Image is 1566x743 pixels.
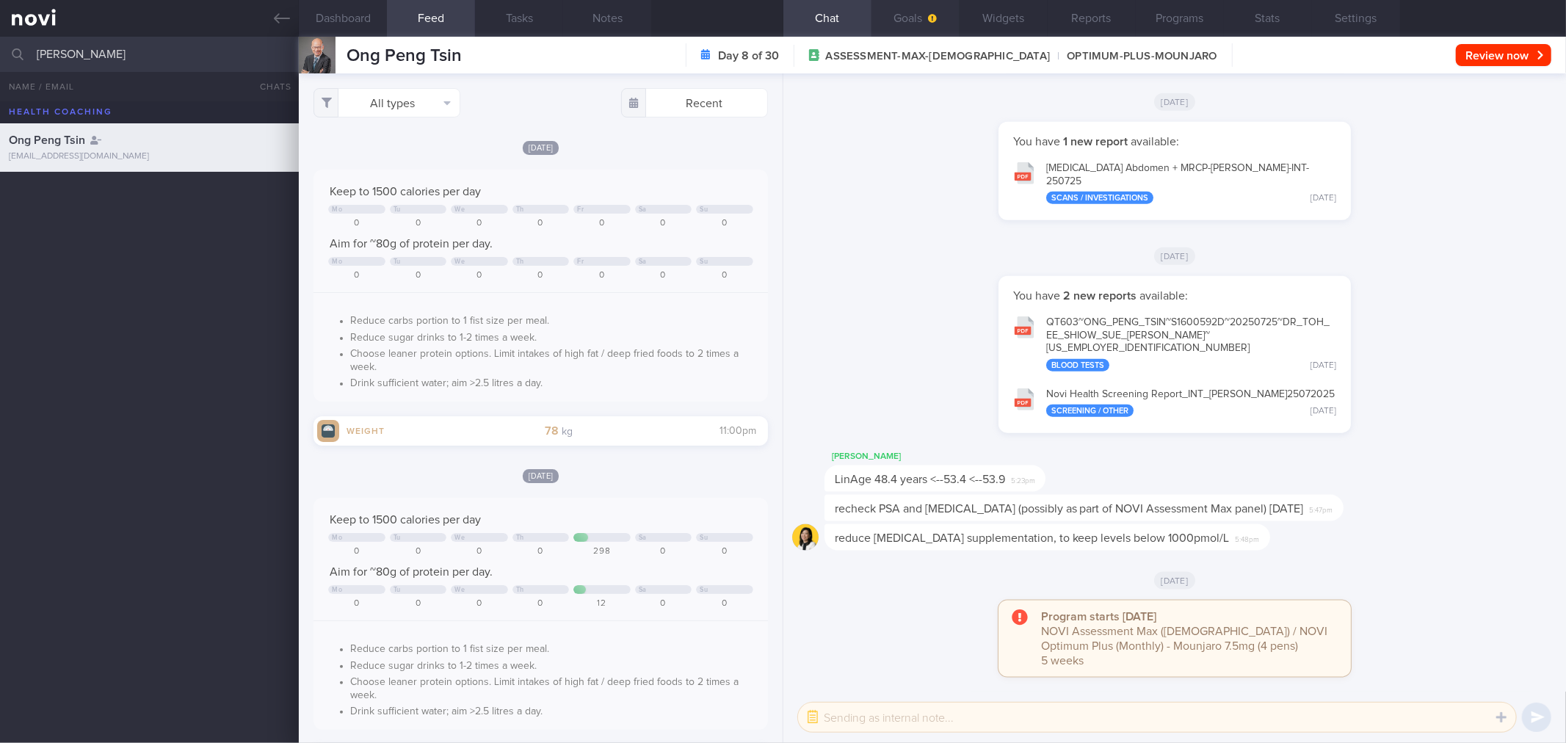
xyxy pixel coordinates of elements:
div: Tu [394,534,401,542]
p: You have available: [1013,289,1336,303]
div: 0 [390,218,446,229]
span: [DATE] [1154,247,1196,265]
div: Mo [332,206,342,214]
div: 0 [635,218,692,229]
div: 0 [451,598,507,609]
div: 0 [451,546,507,557]
div: Screening / Other [1046,405,1134,417]
span: 5:47pm [1310,501,1333,515]
span: Keep to 1500 calories per day [330,186,481,197]
div: We [454,206,465,214]
div: Sa [639,534,647,542]
p: You have available: [1013,134,1336,149]
span: 5:48pm [1236,531,1260,545]
span: NOVI Assessment Max ([DEMOGRAPHIC_DATA]) / NOVI Optimum Plus (Monthly) - Mounjaro 7.5mg (4 pens) [1041,626,1327,652]
div: 298 [573,546,630,557]
div: Fr [577,258,584,266]
span: ASSESSMENT-MAX-[DEMOGRAPHIC_DATA] [826,49,1051,64]
span: [DATE] [523,141,559,155]
div: [EMAIL_ADDRESS][DOMAIN_NAME] [9,151,290,162]
div: Th [516,586,524,594]
span: recheck PSA and [MEDICAL_DATA] (possibly as part of NOVI Assessment Max panel) [DATE] [835,503,1304,515]
div: 0 [573,270,630,281]
div: 12 [573,598,630,609]
div: 0 [573,218,630,229]
li: Drink sufficient water; aim >2.5 litres a day. [350,702,753,719]
span: Aim for ~80g of protein per day. [330,566,493,578]
div: 0 [328,598,385,609]
div: Weight [339,424,398,436]
small: kg [562,427,573,437]
div: [DATE] [1311,360,1336,371]
div: 0 [696,218,753,229]
div: Mo [332,586,342,594]
div: 0 [635,546,692,557]
span: [DATE] [1154,572,1196,590]
li: Choose leaner protein options. Limit intakes of high fat / deep fried foods to 2 times a week. [350,673,753,702]
div: Sa [639,258,647,266]
strong: Day 8 of 30 [718,48,779,63]
div: 0 [696,598,753,609]
span: LinAge 48.4 years <--53.4 <--53.9 [835,474,1005,485]
button: [MEDICAL_DATA] Abdomen + MRCP-[PERSON_NAME]-INT-250725 Scans / Investigations [DATE] [1006,153,1344,211]
div: 0 [696,546,753,557]
strong: 2 new reports [1060,290,1139,302]
li: Reduce carbs portion to 1 fist size per meal. [350,639,753,656]
div: Th [516,534,524,542]
button: Novi Health Screening Report_INT_[PERSON_NAME]25072025 Screening / Other [DATE] [1006,379,1344,425]
div: 0 [328,546,385,557]
div: Su [700,258,708,266]
div: Sa [639,586,647,594]
div: Blood Tests [1046,359,1109,371]
button: All types [313,88,460,117]
button: Review now [1456,44,1551,66]
div: Mo [332,534,342,542]
div: 0 [696,270,753,281]
li: Reduce carbs portion to 1 fist size per meal. [350,311,753,328]
div: 0 [512,598,569,609]
span: [DATE] [523,469,559,483]
span: reduce [MEDICAL_DATA] supplementation, to keep levels below 1000pmol/L [835,532,1230,544]
div: Mo [332,258,342,266]
div: 0 [512,546,569,557]
span: Aim for ~80g of protein per day. [330,238,493,250]
div: Sa [639,206,647,214]
span: Ong Peng Tsin [9,134,85,146]
span: OPTIMUM-PLUS-MOUNJARO [1050,49,1217,64]
div: [DATE] [1311,406,1336,417]
span: Ong Peng Tsin [347,47,462,65]
div: 0 [390,598,446,609]
div: 0 [390,546,446,557]
div: 0 [451,218,507,229]
div: Su [700,586,708,594]
strong: 1 new report [1060,136,1131,148]
li: Reduce sugar drinks to 1-2 times a week. [350,328,753,345]
li: Drink sufficient water; aim >2.5 litres a day. [350,374,753,391]
div: 0 [635,270,692,281]
div: QT603~ONG_ PENG_ TSIN~S1600592D~20250725~DR_ TOH_ EE_ SHIOW_ SUE_ [PERSON_NAME]~[US_EMPLOYER_IDEN... [1046,316,1336,371]
div: 0 [451,270,507,281]
li: Choose leaner protein options. Limit intakes of high fat / deep fried foods to 2 times a week. [350,344,753,374]
div: [DATE] [1311,193,1336,204]
div: Novi Health Screening Report_ INT_ [PERSON_NAME] 25072025 [1046,388,1336,418]
strong: 78 [545,425,559,437]
div: Scans / Investigations [1046,192,1153,204]
span: 11:00pm [720,426,757,436]
div: [MEDICAL_DATA] Abdomen + MRCP-[PERSON_NAME]-INT-250725 [1046,162,1336,204]
div: 0 [390,270,446,281]
strong: Program starts [DATE] [1041,611,1156,623]
button: QT603~ONG_PENG_TSIN~S1600592D~20250725~DR_TOH_EE_SHIOW_SUE_[PERSON_NAME]~[US_EMPLOYER_IDENTIFICAT... [1006,307,1344,379]
div: Fr [577,206,584,214]
div: 0 [328,218,385,229]
span: [DATE] [1154,93,1196,111]
div: We [454,258,465,266]
div: Th [516,258,524,266]
div: Su [700,206,708,214]
span: 5 weeks [1041,655,1084,667]
div: Su [700,534,708,542]
div: 0 [512,270,569,281]
div: 0 [328,270,385,281]
span: Keep to 1500 calories per day [330,514,481,526]
button: Chats [240,72,299,101]
div: We [454,586,465,594]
